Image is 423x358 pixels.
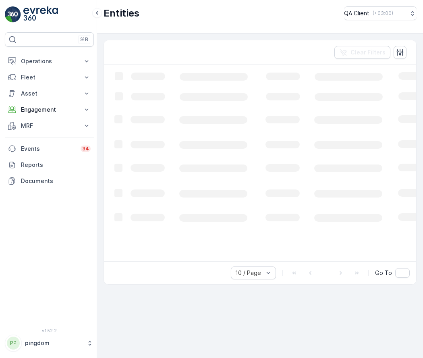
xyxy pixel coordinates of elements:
[21,106,78,114] p: Engagement
[5,173,94,189] a: Documents
[344,6,417,20] button: QA Client(+03:00)
[5,6,21,23] img: logo
[23,6,58,23] img: logo_light-DOdMpM7g.png
[21,122,78,130] p: MRF
[5,102,94,118] button: Engagement
[7,337,20,350] div: PP
[5,118,94,134] button: MRF
[25,339,83,347] p: pingdom
[5,69,94,85] button: Fleet
[5,335,94,352] button: PPpingdom
[373,10,393,17] p: ( +03:00 )
[5,328,94,333] span: v 1.52.2
[375,269,392,277] span: Go To
[21,73,78,81] p: Fleet
[21,89,78,98] p: Asset
[21,145,76,153] p: Events
[80,36,88,43] p: ⌘B
[334,46,390,59] button: Clear Filters
[5,157,94,173] a: Reports
[5,53,94,69] button: Operations
[350,48,386,56] p: Clear Filters
[5,141,94,157] a: Events34
[104,7,139,20] p: Entities
[82,146,89,152] p: 34
[21,161,91,169] p: Reports
[21,57,78,65] p: Operations
[344,9,369,17] p: QA Client
[5,85,94,102] button: Asset
[21,177,91,185] p: Documents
